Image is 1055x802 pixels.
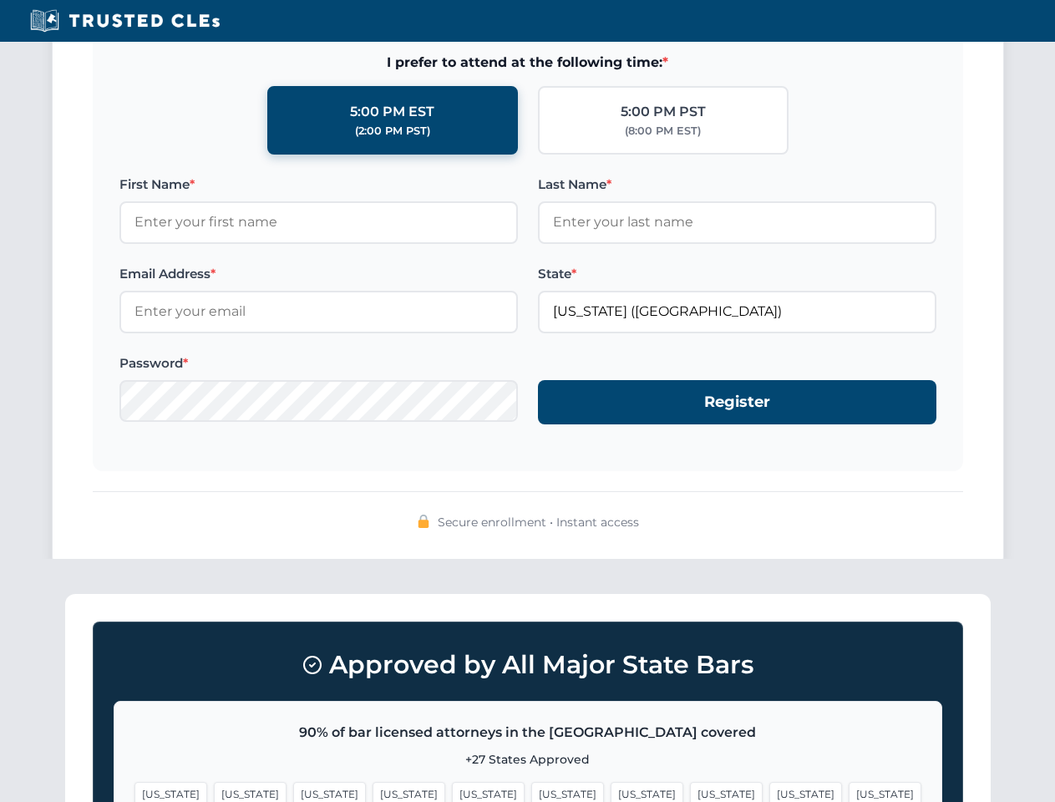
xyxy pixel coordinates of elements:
[355,123,430,140] div: (2:00 PM PST)
[119,264,518,284] label: Email Address
[119,52,936,74] span: I prefer to attend at the following time:
[119,175,518,195] label: First Name
[119,291,518,332] input: Enter your email
[25,8,225,33] img: Trusted CLEs
[621,101,706,123] div: 5:00 PM PST
[625,123,701,140] div: (8:00 PM EST)
[438,513,639,531] span: Secure enrollment • Instant access
[538,380,936,424] button: Register
[538,201,936,243] input: Enter your last name
[538,175,936,195] label: Last Name
[134,722,921,744] p: 90% of bar licensed attorneys in the [GEOGRAPHIC_DATA] covered
[538,291,936,332] input: Florida (FL)
[119,201,518,243] input: Enter your first name
[350,101,434,123] div: 5:00 PM EST
[417,515,430,528] img: 🔒
[114,642,942,688] h3: Approved by All Major State Bars
[119,353,518,373] label: Password
[134,750,921,769] p: +27 States Approved
[538,264,936,284] label: State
